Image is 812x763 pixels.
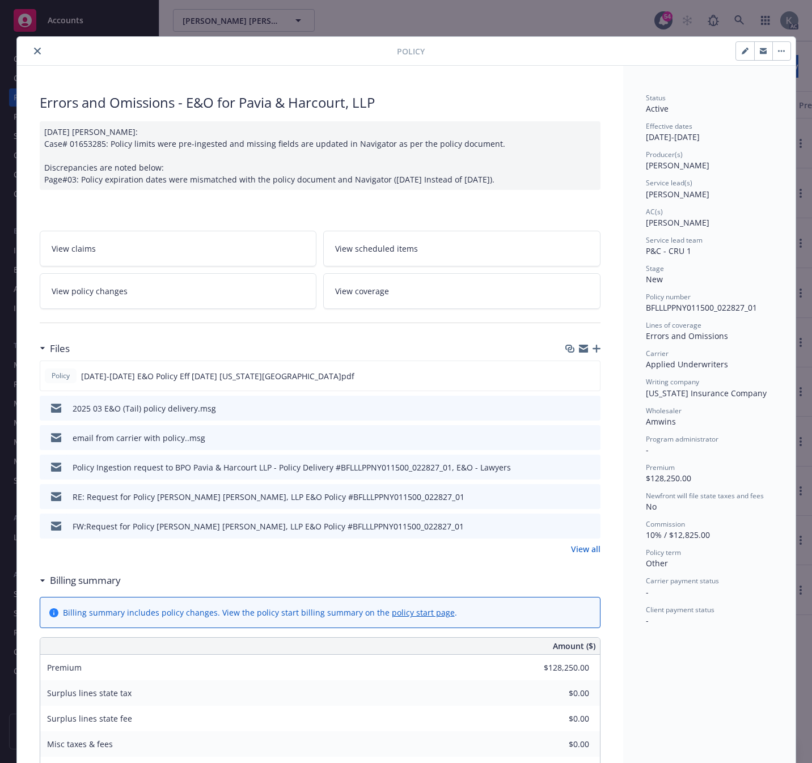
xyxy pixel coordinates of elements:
span: Carrier payment status [646,576,719,586]
div: 2025 03 E&O (Tail) policy delivery.msg [73,402,216,414]
span: Newfront will file state taxes and fees [646,491,764,501]
span: View claims [52,243,96,255]
a: policy start page [392,607,455,618]
span: Status [646,93,666,103]
span: Policy [49,371,72,381]
span: Service lead(s) [646,178,692,188]
button: preview file [586,432,596,444]
div: Billing summary includes policy changes. View the policy start billing summary on the . [63,607,457,618]
span: Premium [646,463,675,472]
button: download file [568,491,577,503]
div: [DATE] - [DATE] [646,121,773,143]
span: Client payment status [646,605,714,614]
div: email from carrier with policy..msg [73,432,205,444]
span: Effective dates [646,121,692,131]
span: Lines of coverage [646,320,701,330]
span: [DATE]-[DATE] E&O Policy Eff [DATE] [US_STATE][GEOGRAPHIC_DATA]pdf [81,370,354,382]
span: Surplus lines state tax [47,688,132,698]
a: View policy changes [40,273,317,309]
a: View claims [40,231,317,266]
span: Writing company [646,377,699,387]
span: [PERSON_NAME] [646,189,709,200]
span: Applied Underwriters [646,359,728,370]
span: New [646,274,663,285]
button: preview file [586,461,596,473]
span: Program administrator [646,434,718,444]
span: Other [646,558,668,569]
span: View coverage [335,285,389,297]
span: - [646,615,649,626]
h3: Billing summary [50,573,121,588]
div: Errors and Omissions [646,330,773,342]
div: RE: Request for Policy [PERSON_NAME] [PERSON_NAME], LLP E&O Policy #BFLLLPPNY011500_022827_01 [73,491,464,503]
span: $128,250.00 [646,473,691,484]
button: preview file [586,402,596,414]
h3: Files [50,341,70,356]
div: Policy Ingestion request to BPO Pavia & Harcourt LLP - Policy Delivery #BFLLLPPNY011500_022827_01... [73,461,511,473]
span: - [646,444,649,455]
a: View coverage [323,273,600,309]
span: [PERSON_NAME] [646,217,709,228]
span: Active [646,103,669,114]
span: Service lead team [646,235,703,245]
div: Errors and Omissions - E&O for Pavia & Harcourt, LLP [40,93,600,112]
span: [US_STATE] Insurance Company [646,388,767,399]
span: Premium [47,662,82,673]
span: Amwins [646,416,676,427]
button: download file [567,370,576,382]
button: download file [568,520,577,532]
span: View scheduled items [335,243,418,255]
div: FW:Request for Policy [PERSON_NAME] [PERSON_NAME], LLP E&O Policy #BFLLLPPNY011500_022827_01 [73,520,464,532]
button: download file [568,402,577,414]
div: [DATE] [PERSON_NAME]: Case# 01653285: Policy limits were pre-ingested and missing fields are upda... [40,121,600,190]
span: Stage [646,264,664,273]
button: preview file [585,370,595,382]
div: Files [40,341,70,356]
span: View policy changes [52,285,128,297]
button: download file [568,461,577,473]
span: No [646,501,657,512]
span: [PERSON_NAME] [646,160,709,171]
input: 0.00 [522,736,596,753]
span: Misc taxes & fees [47,739,113,749]
span: Commission [646,519,685,529]
span: Policy [397,45,425,57]
span: BFLLLPPNY011500_022827_01 [646,302,757,313]
button: preview file [586,520,596,532]
input: 0.00 [522,710,596,727]
span: Wholesaler [646,406,682,416]
div: Billing summary [40,573,121,588]
span: Producer(s) [646,150,683,159]
span: AC(s) [646,207,663,217]
span: 10% / $12,825.00 [646,529,710,540]
span: Policy number [646,292,691,302]
span: Policy term [646,548,681,557]
button: download file [568,432,577,444]
input: 0.00 [522,685,596,702]
button: close [31,44,44,58]
span: Amount ($) [553,640,595,652]
span: P&C - CRU 1 [646,245,691,256]
button: preview file [586,491,596,503]
a: View all [571,543,600,555]
span: Carrier [646,349,669,358]
span: - [646,587,649,597]
input: 0.00 [522,659,596,676]
span: Surplus lines state fee [47,713,132,724]
a: View scheduled items [323,231,600,266]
